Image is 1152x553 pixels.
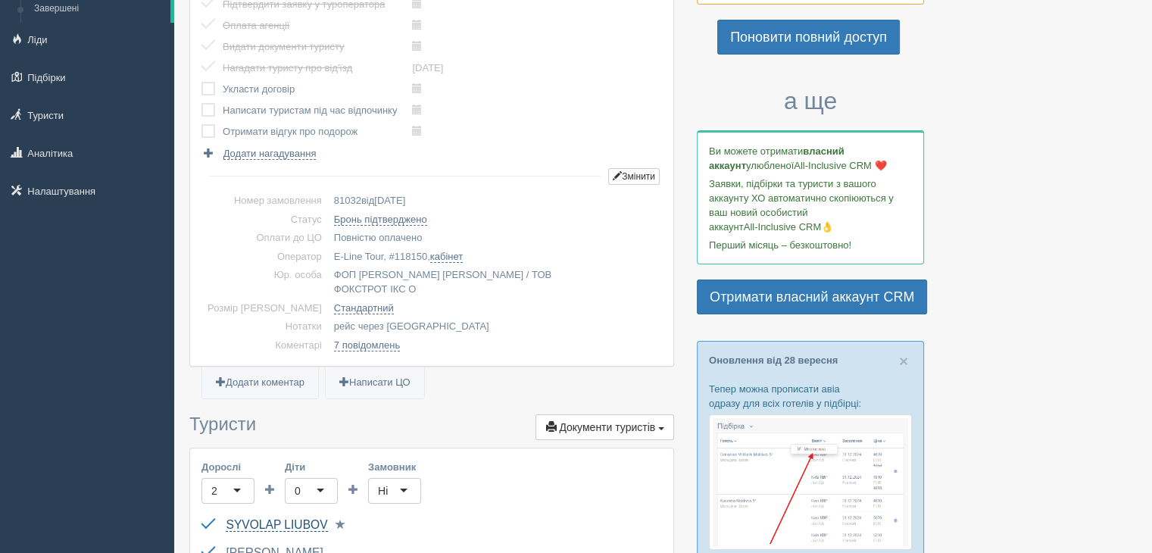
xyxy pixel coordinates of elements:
a: кабінет [430,251,463,263]
td: ФОП [PERSON_NAME] [PERSON_NAME] / ТОВ ФОКСТРОТ ІКС О [328,266,662,298]
a: Отримати власний аккаунт CRM [697,280,927,314]
td: Нагадати туристу про від'їзд [223,58,412,79]
h3: Туристи [189,414,674,440]
td: Номер замовлення [201,192,328,211]
td: Статус [201,211,328,230]
div: Ні [378,483,388,498]
a: Бронь підтверджено [334,214,427,226]
button: Документи туристів [535,414,674,440]
label: Діти [285,460,338,474]
img: %D0%BF%D1%96%D0%B4%D0%B1%D1%96%D1%80%D0%BA%D0%B0-%D0%B0%D0%B2%D1%96%D0%B0-1-%D1%81%D1%80%D0%BC-%D... [709,414,912,550]
td: Коментарі [201,336,328,355]
p: Ви можете отримати улюбленої [709,144,912,173]
td: рейс через [GEOGRAPHIC_DATA] [328,317,662,336]
div: 2 [211,483,217,498]
span: All-Inclusive CRM👌 [744,221,834,233]
label: Дорослі [201,460,254,474]
span: Документи туристів [559,421,655,433]
span: [DATE] [374,195,405,206]
span: Додати нагадування [223,148,317,160]
a: SYVOLAP LIUBOV [226,518,327,532]
span: 118150 [395,251,427,262]
td: Отримати відгук про подорож [223,121,412,142]
span: × [899,352,908,370]
span: All-Inclusive CRM ❤️ [794,160,886,171]
td: Оплата агенції [223,15,412,36]
td: Написати туристам під час відпочинку [223,100,412,121]
a: [DATE] [412,62,443,73]
button: Змінити [608,168,660,185]
td: E-Line Tour, # , [328,248,662,267]
td: від [328,192,662,211]
td: Розмір [PERSON_NAME] [201,299,328,318]
td: Оператор [201,248,328,267]
td: Укласти договір [223,79,412,100]
button: Close [899,353,908,369]
p: Тепер можна прописати авіа одразу для всіх готелів у підбірці: [709,382,912,411]
a: Стандартний [334,302,394,314]
p: Перший місяць – безкоштовно! [709,238,912,252]
td: Оплати до ЦО [201,229,328,248]
a: 7 повідомлень [334,339,400,351]
label: Замовник [368,460,421,474]
h3: а ще [697,88,924,114]
a: Написати ЦО [326,367,424,398]
span: 81032 [334,195,361,206]
b: власний аккаунт [709,145,844,171]
td: Повністю оплачено [328,229,662,248]
p: Заявки, підбірки та туристи з вашого аккаунту ХО автоматично скопіюються у ваш новий особистий ак... [709,177,912,234]
div: 0 [295,483,301,498]
td: Юр. особа [201,266,328,298]
a: Оновлення від 28 вересня [709,355,838,366]
td: Нотатки [201,317,328,336]
a: Додати коментар [202,367,318,398]
a: Поновити повний доступ [717,20,900,55]
a: Додати нагадування [201,146,316,161]
td: Видати документи туристу [223,36,412,58]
